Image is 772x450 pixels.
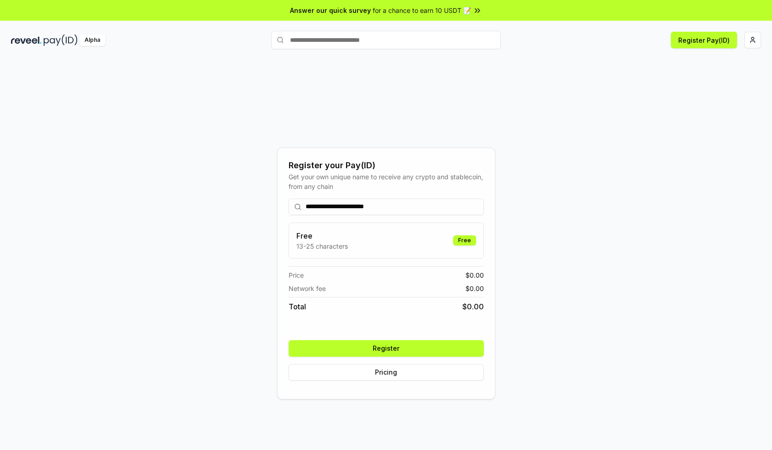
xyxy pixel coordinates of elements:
div: Get your own unique name to receive any crypto and stablecoin, from any chain [289,172,484,191]
span: Answer our quick survey [290,6,371,15]
span: $ 0.00 [462,301,484,312]
span: Network fee [289,284,326,293]
img: pay_id [44,34,78,46]
button: Pricing [289,364,484,381]
div: Free [453,235,476,245]
button: Register Pay(ID) [671,32,737,48]
span: Total [289,301,306,312]
p: 13-25 characters [296,241,348,251]
img: reveel_dark [11,34,42,46]
span: $ 0.00 [465,270,484,280]
div: Register your Pay(ID) [289,159,484,172]
span: $ 0.00 [465,284,484,293]
h3: Free [296,230,348,241]
span: Price [289,270,304,280]
button: Register [289,340,484,357]
div: Alpha [79,34,105,46]
span: for a chance to earn 10 USDT 📝 [373,6,471,15]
